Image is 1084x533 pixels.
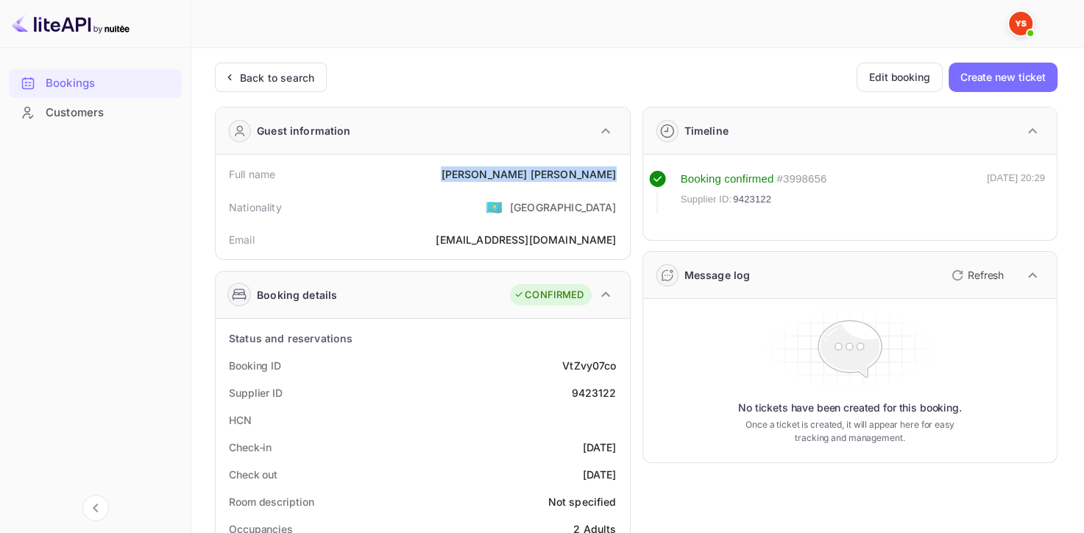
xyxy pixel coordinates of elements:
div: Bookings [9,69,182,98]
div: Check-in [229,440,272,455]
div: Booking ID [229,358,281,373]
div: Back to search [240,70,314,85]
div: VtZvy07co [562,358,616,373]
div: Not specified [548,494,617,509]
div: Booking details [257,287,337,303]
div: [PERSON_NAME] [PERSON_NAME] [441,166,616,182]
div: [EMAIL_ADDRESS][DOMAIN_NAME] [436,232,616,247]
div: CONFIRMED [514,288,584,303]
div: Guest information [257,123,351,138]
div: [DATE] [583,467,617,482]
button: Edit booking [857,63,943,92]
div: Customers [9,99,182,127]
div: [GEOGRAPHIC_DATA] [510,200,617,215]
span: United States [486,194,503,220]
div: Full name [229,166,275,182]
img: LiteAPI logo [12,12,130,35]
div: Bookings [46,75,174,92]
div: Timeline [684,123,729,138]
div: Check out [229,467,277,482]
span: Supplier ID: [681,192,732,207]
a: Bookings [9,69,182,96]
div: HCN [229,412,252,428]
p: No tickets have been created for this booking. [738,400,962,415]
div: Nationality [229,200,282,215]
div: Supplier ID [229,385,283,400]
p: Once a ticket is created, it will appear here for easy tracking and management. [739,418,960,445]
button: Collapse navigation [82,495,109,521]
div: [DATE] [583,440,617,455]
span: 9423122 [733,192,771,207]
div: Status and reservations [229,331,353,346]
div: Customers [46,105,174,121]
div: Room description [229,494,313,509]
div: Message log [684,267,751,283]
div: Booking confirmed [681,171,774,188]
a: Customers [9,99,182,126]
img: Yandex Support [1009,12,1032,35]
p: Refresh [968,267,1004,283]
button: Create new ticket [949,63,1058,92]
div: 9423122 [571,385,616,400]
div: Email [229,232,255,247]
div: [DATE] 20:29 [987,171,1045,213]
div: # 3998656 [776,171,826,188]
button: Refresh [943,264,1010,287]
